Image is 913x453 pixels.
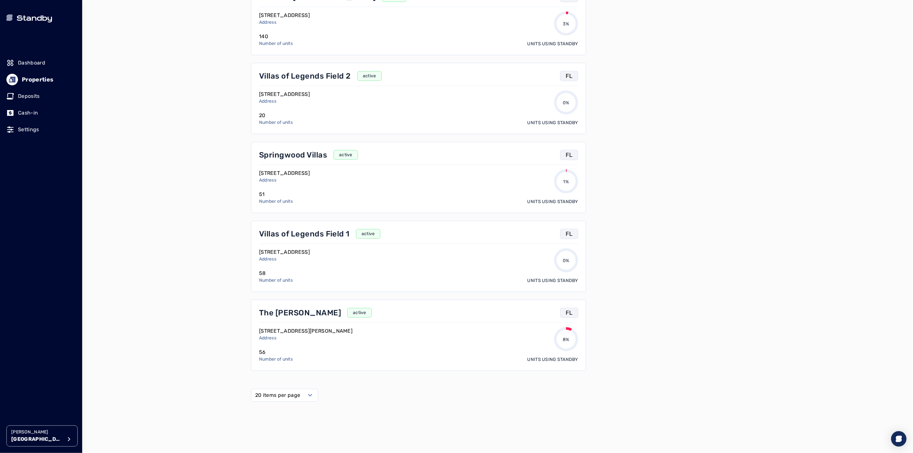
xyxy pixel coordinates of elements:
[11,429,63,435] p: [PERSON_NAME]
[18,59,45,67] p: Dashboard
[259,277,293,284] p: Number of units
[255,391,300,399] label: 20 items per page
[259,90,310,98] p: [STREET_ADDRESS]
[527,278,578,284] p: Units using Standby
[259,71,351,81] p: Villas of Legends Field 2
[6,106,76,120] a: Cash-in
[259,71,578,81] a: Villas of Legends Field 2activeFL
[259,112,293,119] p: 20
[18,109,38,117] p: Cash-in
[363,73,376,79] p: active
[6,425,78,447] button: [PERSON_NAME][GEOGRAPHIC_DATA]
[259,229,578,239] a: Villas of Legends Field 1activeFL
[891,431,907,447] div: Open Intercom Messenger
[259,335,352,341] p: Address
[566,150,573,159] p: FL
[259,348,293,356] p: 56
[353,310,366,316] p: active
[527,356,578,363] p: Units using Standby
[259,98,310,105] p: Address
[259,177,310,184] p: Address
[563,337,570,343] p: 8%
[563,258,570,264] p: 0%
[259,150,327,160] p: Springwood Villas
[259,40,293,47] p: Number of units
[259,308,578,318] a: The [PERSON_NAME]activeFL
[22,75,54,84] p: Properties
[259,308,341,318] p: The [PERSON_NAME]
[259,327,352,335] p: [STREET_ADDRESS][PERSON_NAME]
[259,248,310,256] p: [STREET_ADDRESS]
[18,126,39,133] p: Settings
[527,199,578,205] p: Units using Standby
[6,89,76,103] a: Deposits
[259,256,310,262] p: Address
[259,269,293,277] p: 58
[259,150,578,160] a: Springwood VillasactiveFL
[6,56,76,70] a: Dashboard
[6,73,76,87] a: Properties
[259,229,350,239] p: Villas of Legends Field 1
[566,72,573,81] p: FL
[18,92,40,100] p: Deposits
[259,169,310,177] p: [STREET_ADDRESS]
[563,100,570,106] p: 0%
[259,12,310,19] p: [STREET_ADDRESS]
[259,119,293,126] p: Number of units
[339,152,352,158] p: active
[259,33,293,40] p: 140
[361,231,375,237] p: active
[259,356,293,363] p: Number of units
[259,198,293,205] p: Number of units
[11,435,63,443] p: [GEOGRAPHIC_DATA]
[259,19,310,26] p: Address
[251,389,318,402] button: Select open
[566,308,573,317] p: FL
[259,191,293,198] p: 51
[566,229,573,238] p: FL
[527,120,578,126] p: Units using Standby
[563,179,569,185] p: 1%
[563,21,570,27] p: 3%
[527,41,578,47] p: Units using Standby
[6,123,76,137] a: Settings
